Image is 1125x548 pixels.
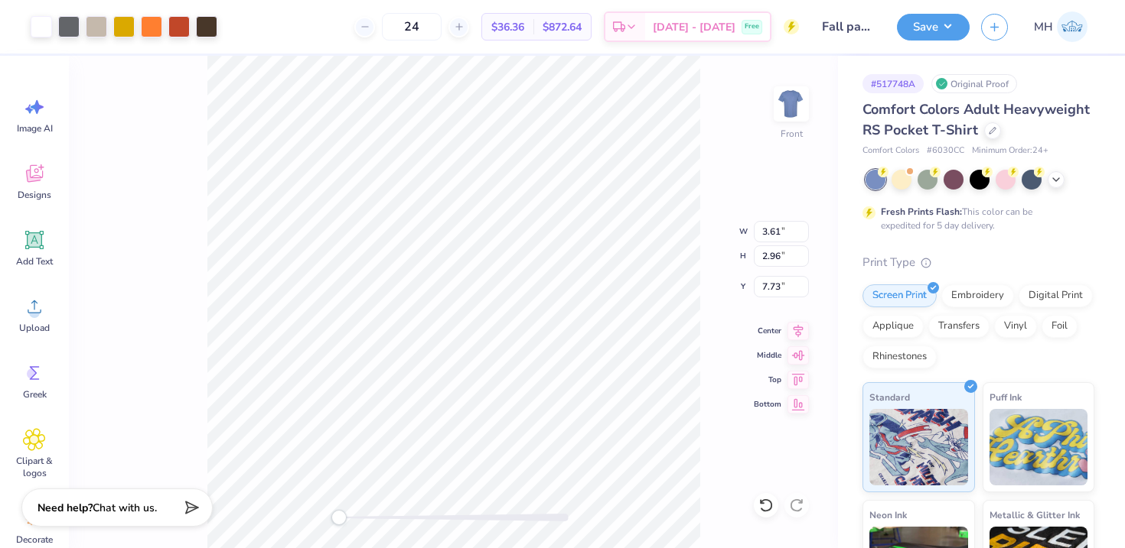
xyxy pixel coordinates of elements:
[928,315,990,338] div: Transfers
[1019,284,1093,307] div: Digital Print
[862,74,924,93] div: # 517748A
[1027,11,1094,42] a: MH
[862,254,1094,271] div: Print Type
[9,455,60,479] span: Clipart & logos
[862,144,919,157] span: Comfort Colors
[543,19,582,35] span: $872.64
[869,389,910,405] span: Standard
[754,398,781,410] span: Bottom
[881,206,962,218] strong: Fresh Prints Flash:
[881,205,1069,232] div: This color can be expedited for 5 day delivery.
[862,284,937,307] div: Screen Print
[994,315,1037,338] div: Vinyl
[1042,315,1078,338] div: Foil
[990,389,1022,405] span: Puff Ink
[745,21,759,32] span: Free
[1034,18,1053,36] span: MH
[17,122,53,135] span: Image AI
[781,127,803,141] div: Front
[869,507,907,523] span: Neon Ink
[331,510,347,525] div: Accessibility label
[862,315,924,338] div: Applique
[754,349,781,362] span: Middle
[653,19,735,35] span: [DATE] - [DATE]
[16,255,53,268] span: Add Text
[754,325,781,337] span: Center
[19,322,50,334] span: Upload
[927,144,964,157] span: # 6030CC
[931,74,1017,93] div: Original Proof
[862,100,1090,139] span: Comfort Colors Adult Heavyweight RS Pocket T-Shirt
[1057,11,1087,42] img: Mitra Hegde
[862,345,937,368] div: Rhinestones
[810,11,885,42] input: Untitled Design
[776,89,807,119] img: Front
[869,409,968,485] img: Standard
[941,284,1014,307] div: Embroidery
[990,409,1088,485] img: Puff Ink
[491,19,524,35] span: $36.36
[16,533,53,546] span: Decorate
[18,189,51,201] span: Designs
[897,14,970,41] button: Save
[93,501,157,515] span: Chat with us.
[754,374,781,386] span: Top
[972,144,1048,157] span: Minimum Order: 24 +
[23,388,47,400] span: Greek
[382,13,442,41] input: – –
[37,501,93,515] strong: Need help?
[990,507,1080,523] span: Metallic & Glitter Ink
